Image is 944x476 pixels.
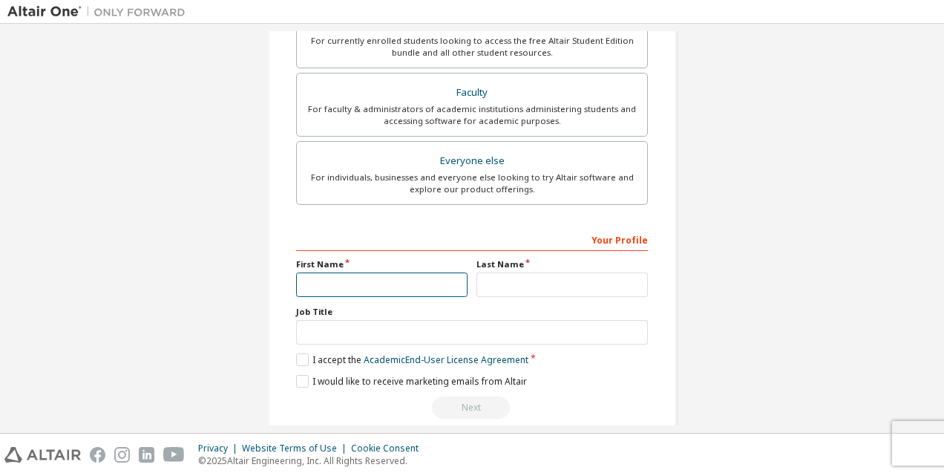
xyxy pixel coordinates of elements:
div: For individuals, businesses and everyone else looking to try Altair software and explore our prod... [306,172,638,195]
div: Everyone else [306,151,638,172]
label: Job Title [296,306,648,318]
div: Your Profile [296,227,648,251]
label: I accept the [296,353,528,366]
div: For currently enrolled students looking to access the free Altair Student Edition bundle and all ... [306,35,638,59]
img: instagram.svg [114,447,130,463]
img: youtube.svg [163,447,185,463]
p: © 2025 Altair Engineering, Inc. All Rights Reserved. [198,454,427,467]
a: Academic End-User License Agreement [364,353,528,366]
label: First Name [296,258,468,270]
img: altair_logo.svg [4,447,81,463]
img: linkedin.svg [139,447,154,463]
div: Read and acccept EULA to continue [296,397,648,419]
img: facebook.svg [90,447,105,463]
label: Last Name [476,258,648,270]
div: Website Terms of Use [242,443,351,454]
div: Faculty [306,82,638,103]
div: For faculty & administrators of academic institutions administering students and accessing softwa... [306,103,638,127]
div: Privacy [198,443,242,454]
div: Cookie Consent [351,443,427,454]
label: I would like to receive marketing emails from Altair [296,375,527,388]
img: Altair One [7,4,193,19]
